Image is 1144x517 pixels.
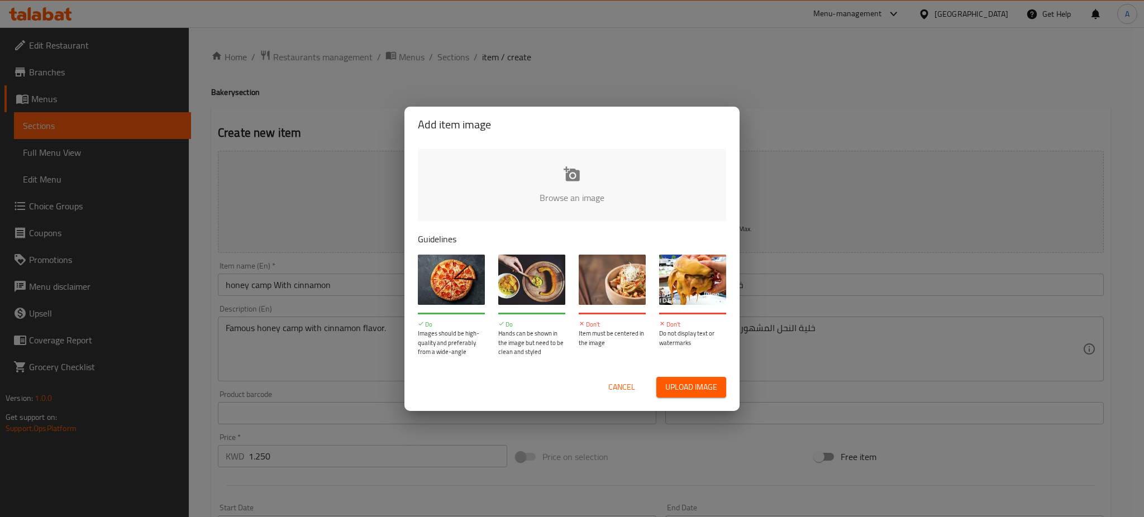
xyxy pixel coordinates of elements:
[659,255,726,305] img: guide-img-4@3x.jpg
[579,255,646,305] img: guide-img-3@3x.jpg
[418,329,485,357] p: Images should be high-quality and preferably from a wide-angle
[498,320,565,329] p: Do
[656,377,726,398] button: Upload image
[498,329,565,357] p: Hands can be shown in the image but need to be clean and styled
[579,329,646,347] p: Item must be centered in the image
[604,377,640,398] button: Cancel
[418,255,485,305] img: guide-img-1@3x.jpg
[665,380,717,394] span: Upload image
[418,320,485,329] p: Do
[659,320,726,329] p: Don't
[498,255,565,305] img: guide-img-2@3x.jpg
[608,380,635,394] span: Cancel
[659,329,726,347] p: Do not display text or watermarks
[418,116,726,133] h2: Add item image
[579,320,646,329] p: Don't
[418,232,726,246] p: Guidelines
